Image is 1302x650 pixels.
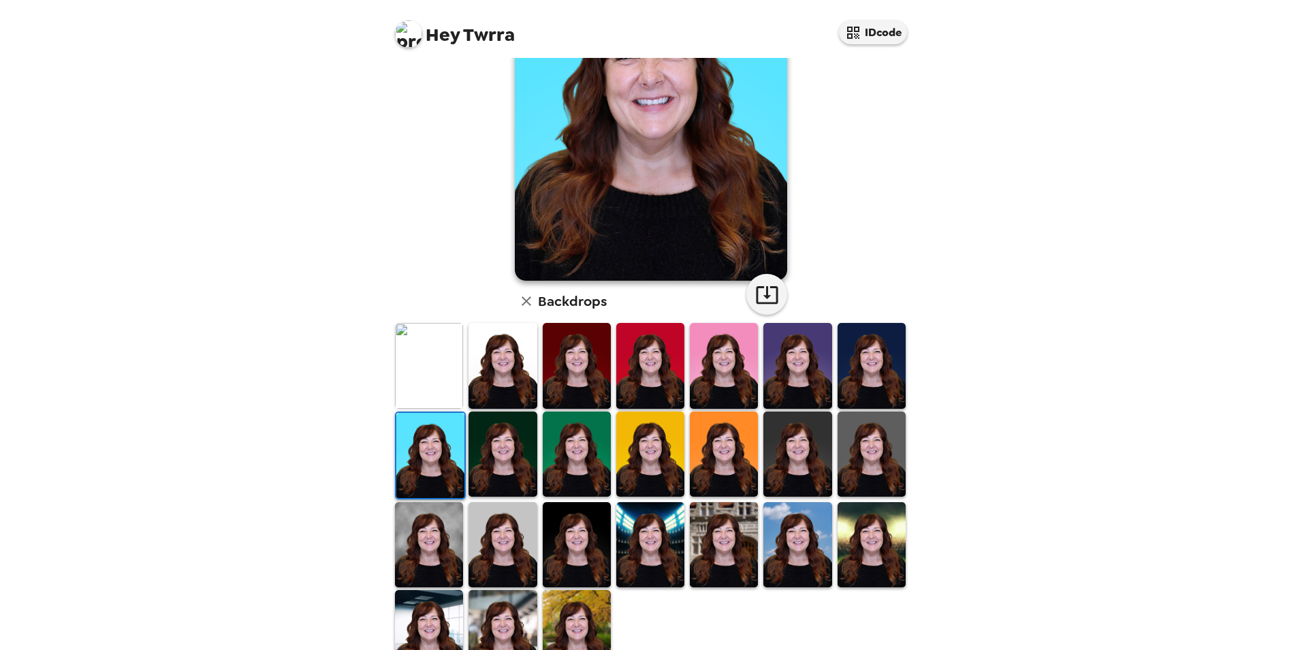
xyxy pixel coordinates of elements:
[839,20,907,44] button: IDcode
[395,20,422,48] img: profile pic
[426,22,460,47] span: Hey
[395,14,515,44] span: Twrra
[395,323,463,408] img: Original
[538,290,607,312] h6: Backdrops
